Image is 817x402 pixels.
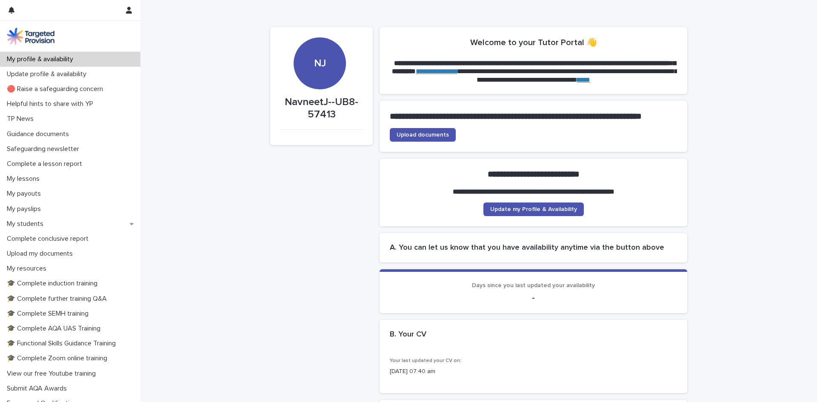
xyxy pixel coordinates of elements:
[470,37,597,48] h2: Welcome to your Tutor Portal 👋
[3,370,103,378] p: View our free Youtube training
[397,132,449,138] span: Upload documents
[3,160,89,168] p: Complete a lesson report
[3,310,95,318] p: 🎓 Complete SEMH training
[7,28,54,45] img: M5nRWzHhSzIhMunXDL62
[3,385,74,393] p: Submit AQA Awards
[3,205,48,213] p: My payslips
[280,96,363,121] p: NavneetJ--UB8-57413
[390,330,426,339] h2: B. Your CV
[3,325,107,333] p: 🎓 Complete AQA UAS Training
[3,235,95,243] p: Complete conclusive report
[483,202,584,216] a: Update my Profile & Availability
[3,279,104,288] p: 🎓 Complete induction training
[3,250,80,258] p: Upload my documents
[390,243,677,253] h2: A. You can let us know that you have availability anytime via the button above
[390,293,677,303] p: -
[3,295,114,303] p: 🎓 Complete further training Q&A
[3,265,53,273] p: My resources
[3,115,40,123] p: TP News
[3,85,110,93] p: 🔴 Raise a safeguarding concern
[490,206,577,212] span: Update my Profile & Availability
[294,6,346,70] div: NJ
[3,175,46,183] p: My lessons
[3,145,86,153] p: Safeguarding newsletter
[3,339,123,348] p: 🎓 Functional Skills Guidance Training
[3,190,48,198] p: My payouts
[472,282,595,288] span: Days since you last updated your availability
[390,128,456,142] a: Upload documents
[3,220,50,228] p: My students
[3,130,76,138] p: Guidance documents
[3,70,93,78] p: Update profile & availability
[3,100,100,108] p: Helpful hints to share with YP
[3,354,114,362] p: 🎓 Complete Zoom online training
[390,367,677,376] p: [DATE] 07:40 am
[390,358,461,363] span: Your last updated your CV on:
[3,55,80,63] p: My profile & availability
